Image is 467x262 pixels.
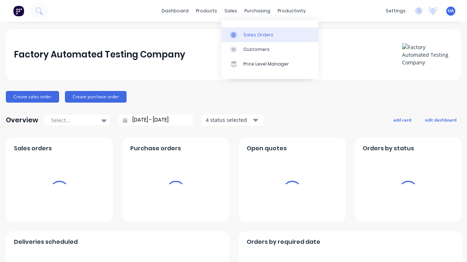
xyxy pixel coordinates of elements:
[389,115,416,124] button: add card
[130,144,181,153] span: Purchase orders
[158,5,192,16] a: dashboard
[402,43,453,66] img: Factory Automated Testing Company
[192,5,221,16] div: products
[221,57,318,71] a: Price Level Manager
[247,238,320,246] span: Orders by required date
[6,91,59,103] button: Create sales order
[382,5,409,16] div: settings
[13,5,24,16] img: Factory
[221,27,318,42] a: Sales Orders
[14,238,78,246] span: Deliveries scheduled
[243,61,289,67] div: Price Level Manager
[448,8,454,14] span: HA
[14,47,185,62] div: Factory Automated Testing Company
[241,5,274,16] div: purchasing
[6,113,38,127] div: Overview
[206,116,252,124] div: 4 status selected
[243,46,270,53] div: Customers
[221,42,318,57] a: Customers
[247,144,287,153] span: Open quotes
[274,5,309,16] div: productivity
[202,115,264,126] button: 4 status selected
[14,144,52,153] span: Sales orders
[221,5,241,16] div: sales
[243,32,273,38] div: Sales Orders
[363,144,414,153] span: Orders by status
[65,91,127,103] button: Create purchase order
[420,115,461,124] button: edit dashboard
